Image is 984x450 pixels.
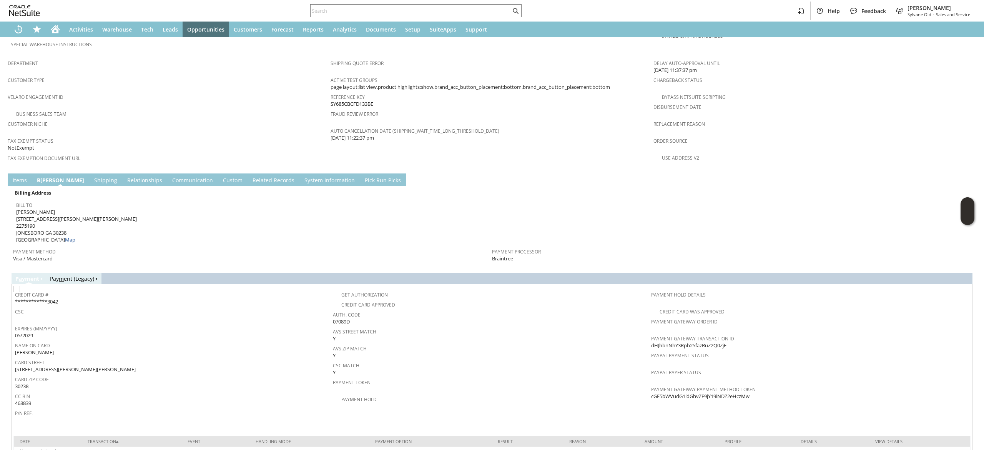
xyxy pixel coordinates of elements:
a: Tax Exemption Document URL [8,155,80,162]
svg: logo [9,5,40,16]
span: Help [828,7,840,15]
span: 05/2029 [15,332,33,339]
span: R [127,177,131,184]
a: Payment Gateway Transaction ID [651,335,734,342]
a: Fraud Review Error [331,111,378,117]
a: Warehouse [98,22,136,37]
a: Payment Gateway Payment Method Token [651,386,756,393]
a: SuiteApps [425,22,461,37]
span: [STREET_ADDRESS][PERSON_NAME][PERSON_NAME] [15,366,136,373]
span: [DATE] 11:37:37 pm [653,67,697,74]
span: y [307,177,310,184]
a: Home [46,22,65,37]
span: 07089D [333,318,350,325]
span: e [256,177,259,184]
input: Search [311,6,511,15]
a: Special Warehouse Instructions [11,41,92,48]
span: a [19,275,22,282]
a: Relationships [125,177,164,185]
svg: Shortcuts [32,25,42,34]
a: Auto Cancellation Date (shipping_wait_time_long_threshold_date) [331,128,499,134]
span: - [933,12,934,17]
span: Leads [163,26,178,33]
div: Details [801,438,864,444]
a: Unrolled view on [962,175,972,184]
a: B[PERSON_NAME] [35,177,86,185]
span: [PERSON_NAME] [STREET_ADDRESS][PERSON_NAME][PERSON_NAME] 2275190 JONESBORO GA 30238 [GEOGRAPHIC_D... [16,208,137,243]
span: Forecast [271,26,294,33]
a: Payment Hold [341,396,377,403]
svg: Recent Records [14,25,23,34]
a: Shipping [92,177,119,185]
a: Custom [221,177,244,185]
span: Tech [141,26,153,33]
div: Handling Mode [256,438,364,444]
span: Braintree [492,255,513,262]
a: Payment Method [13,248,56,255]
a: Credit Card # [15,292,48,298]
span: Documents [366,26,396,33]
a: Tech [136,22,158,37]
span: C [172,177,176,184]
span: Oracle Guided Learning Widget. To move around, please hold and drag [961,212,974,225]
a: Analytics [328,22,361,37]
span: Setup [405,26,421,33]
a: Shipping Quote Error [331,60,384,67]
a: Map [65,236,75,243]
a: Reports [298,22,328,37]
a: Reference Key [331,94,365,100]
a: Auth. Code [333,312,361,318]
span: Sales and Service [936,12,970,17]
span: Analytics [333,26,357,33]
a: Tax Exempt Status [8,138,53,144]
a: AVS Street Match [333,328,376,335]
a: Activities [65,22,98,37]
a: Related Records [251,177,296,185]
a: Order Source [653,138,688,144]
a: Credit Card Approved [341,302,395,308]
span: Y [333,352,336,359]
span: Visa / Mastercard [13,255,53,262]
a: Expires (MM/YYYY) [15,325,57,332]
span: Feedback [861,7,886,15]
a: Setup [401,22,425,37]
a: Communication [170,177,215,185]
span: B [37,177,40,184]
a: AVS ZIP Match [333,345,367,352]
span: cGF5bWVudG1ldGhvZF9jY19iNDZ2eHczMw [651,393,750,400]
span: Y [333,335,336,342]
iframe: Click here to launch Oracle Guided Learning Help Panel [961,197,974,225]
div: Date [20,438,76,444]
span: Reports [303,26,324,33]
span: I [13,177,14,184]
a: Support [461,22,492,37]
a: Active Test Groups [331,77,377,83]
span: Customers [234,26,262,33]
div: Payment Option [375,438,486,444]
a: Get Authorization [341,292,388,298]
a: Use Address V2 [662,155,699,161]
a: Bill To [16,202,32,208]
a: Opportunities [183,22,229,37]
a: Customer Niche [8,121,48,127]
a: Business Sales Team [16,111,66,117]
a: CSC Match [333,362,359,369]
a: Payment [15,275,39,282]
span: SuiteApps [430,26,456,33]
span: m [59,275,64,282]
a: Delay Auto-Approval Until [653,60,720,67]
a: Disbursement Date [653,104,701,110]
a: PayPal Payer Status [651,369,701,376]
span: Y [333,369,336,376]
a: Pick Run Picks [363,177,403,185]
span: Opportunities [187,26,224,33]
a: Leads [158,22,183,37]
a: Payment Processor [492,248,541,255]
a: Department [8,60,38,67]
a: Name On Card [15,342,50,349]
span: Activities [69,26,93,33]
span: SY685CBCFD133BE [331,100,373,108]
div: Event [188,438,244,444]
a: Documents [361,22,401,37]
div: Billing Address [13,188,489,198]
